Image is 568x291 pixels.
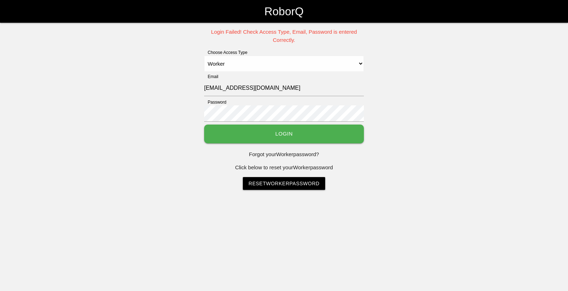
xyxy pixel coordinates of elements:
[204,164,364,172] p: Click below to reset your Worker password
[243,177,325,190] a: ResetWorkerPassword
[204,49,247,56] label: Choose Access Type
[204,99,226,105] label: Password
[204,73,218,80] label: Email
[204,125,364,143] button: Login
[204,28,364,44] p: Login Failed! Check Access Type, Email, Password is entered Correctly.
[204,150,364,159] p: Forgot your Worker password?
